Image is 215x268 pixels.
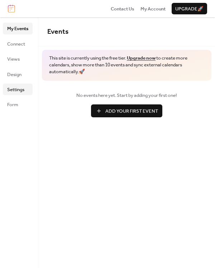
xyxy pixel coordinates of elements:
a: Upgrade now [127,53,156,63]
span: Contact Us [111,5,134,13]
span: No events here yet. Start by adding your first one! [47,92,206,99]
a: Connect [3,38,33,50]
a: Add Your First Event [47,104,206,117]
span: Form [7,101,18,108]
span: Connect [7,41,25,48]
a: My Account [140,5,166,12]
a: Design [3,69,33,80]
span: Upgrade 🚀 [175,5,204,13]
a: My Events [3,23,33,34]
span: Events [47,25,68,38]
a: Contact Us [111,5,134,12]
span: Settings [7,86,24,93]
span: Add Your First Event [105,108,158,115]
button: Upgrade🚀 [172,3,207,14]
span: This site is currently using the free tier. to create more calendars, show more than 10 events an... [49,55,204,75]
a: Form [3,99,33,110]
span: My Account [140,5,166,13]
a: Views [3,53,33,65]
span: Design [7,71,21,78]
span: My Events [7,25,28,32]
img: logo [8,5,15,13]
a: Settings [3,84,33,95]
span: Views [7,56,20,63]
button: Add Your First Event [91,104,162,117]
